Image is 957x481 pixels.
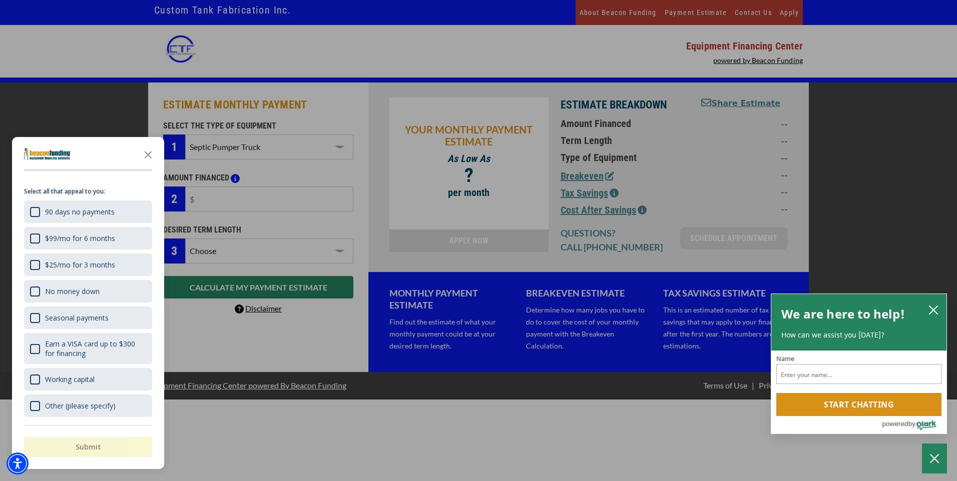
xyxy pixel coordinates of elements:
input: Name [776,364,941,384]
div: $25/mo for 3 months [45,260,115,269]
div: olark chatbox [771,293,947,434]
div: Working capital [45,374,95,384]
label: Name [776,355,941,362]
div: Accessibility Menu [7,452,29,474]
div: Working capital [24,368,152,390]
div: Seasonal payments [24,306,152,329]
div: $99/mo for 6 months [45,233,115,243]
div: $99/mo for 6 months [24,227,152,249]
div: Earn a VISA card up to $300 for financing [45,339,146,358]
div: Seasonal payments [45,313,109,322]
span: powered [882,417,908,430]
div: Earn a VISA card up to $300 for financing [24,333,152,364]
button: Close the survey [138,144,158,164]
button: Submit [24,437,152,457]
span: by [908,417,915,430]
button: Close Chatbox [922,443,947,473]
div: No money down [45,286,100,296]
div: 90 days no payments [24,200,152,223]
div: Other (please specify) [24,394,152,417]
div: 90 days no payments [45,207,115,216]
p: Select all that appeal to you: [24,186,152,196]
button: close chatbox [925,302,941,316]
div: Other (please specify) [45,401,116,410]
div: Survey [12,137,164,469]
h2: We are here to help! [781,304,905,324]
div: $25/mo for 3 months [24,253,152,276]
p: How can we assist you [DATE]? [781,330,936,340]
img: Company logo [24,148,71,160]
div: No money down [24,280,152,302]
button: Start chatting [776,393,941,416]
a: Powered by Olark - open in a new tab [882,416,946,433]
